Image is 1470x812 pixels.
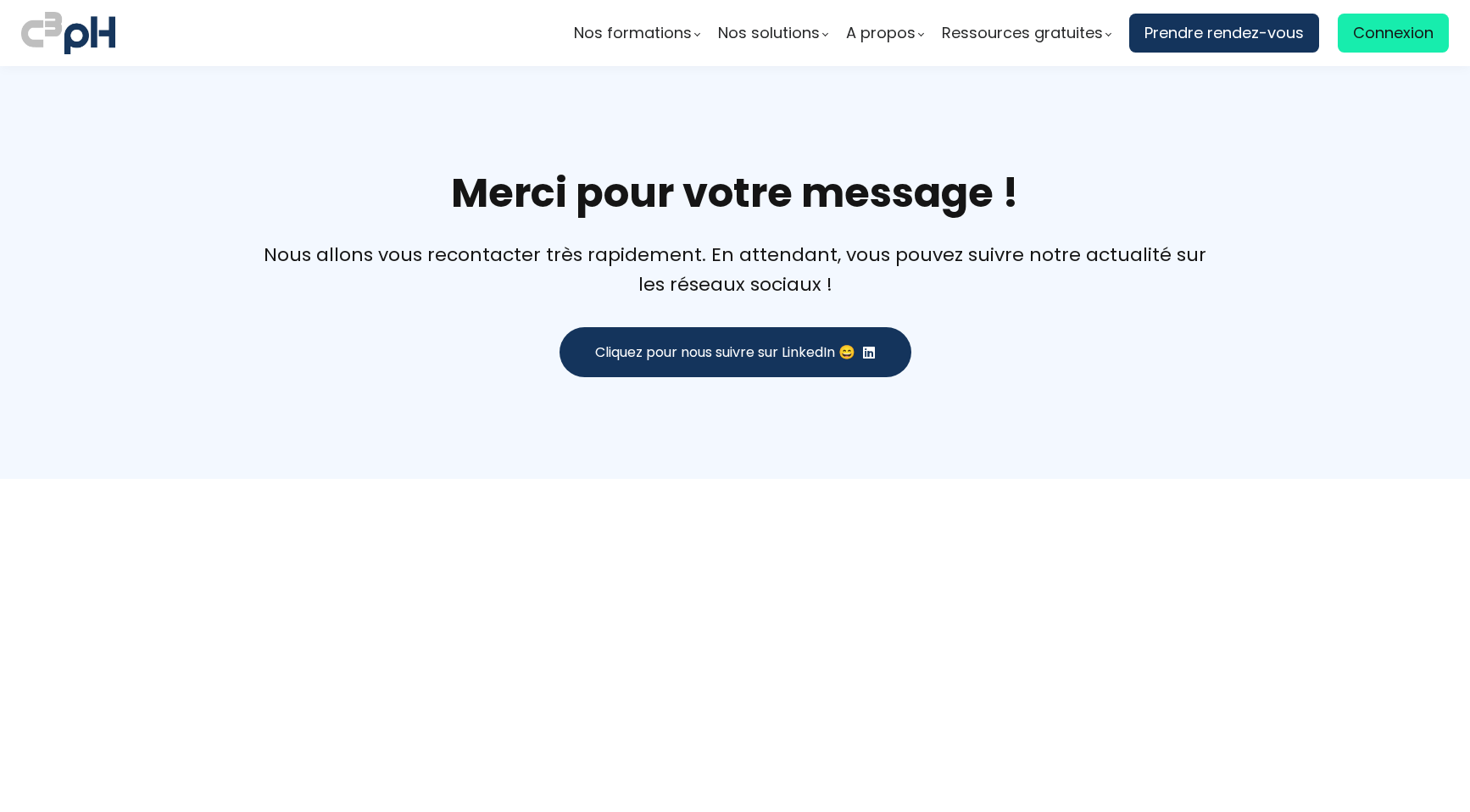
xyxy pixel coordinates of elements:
[1353,20,1434,46] span: Connexion
[846,20,916,46] span: A propos
[595,342,855,363] span: Cliquez pour nous suivre sur LinkedIn 😄
[560,327,911,377] button: Cliquez pour nous suivre sur LinkedIn 😄
[574,20,692,46] span: Nos formations
[21,8,115,58] img: logo C3PH
[1129,14,1319,53] a: Prendre rendez-vous
[260,168,1210,219] h1: Merci pour votre message !
[260,240,1210,299] div: Nous allons vous recontacter très rapidement. En attendant, vous pouvez suivre notre actualité su...
[718,20,820,46] span: Nos solutions
[1144,20,1304,46] span: Prendre rendez-vous
[942,20,1103,46] span: Ressources gratuites
[1338,14,1449,53] a: Connexion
